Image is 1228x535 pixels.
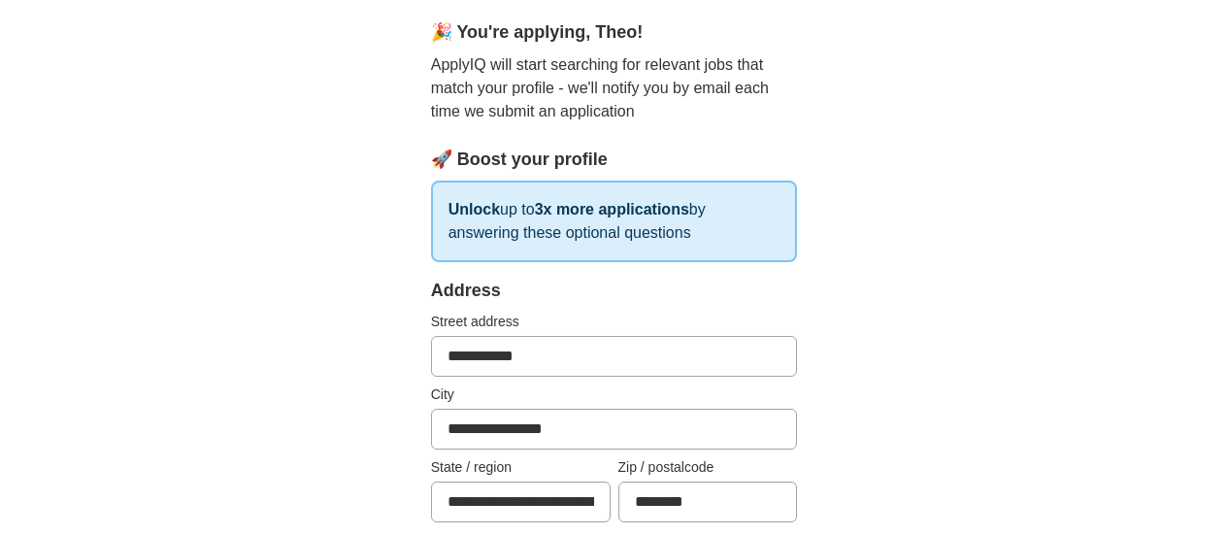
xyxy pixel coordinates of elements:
p: ApplyIQ will start searching for relevant jobs that match your profile - we'll notify you by emai... [431,53,798,123]
p: up to by answering these optional questions [431,181,798,262]
div: 🎉 You're applying , Theo ! [431,19,798,46]
div: Address [431,278,798,304]
label: State / region [431,457,611,478]
div: 🚀 Boost your profile [431,147,798,173]
label: City [431,385,798,405]
strong: Unlock [448,201,500,217]
strong: 3x more applications [535,201,689,217]
label: Street address [431,312,798,332]
label: Zip / postalcode [618,457,798,478]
